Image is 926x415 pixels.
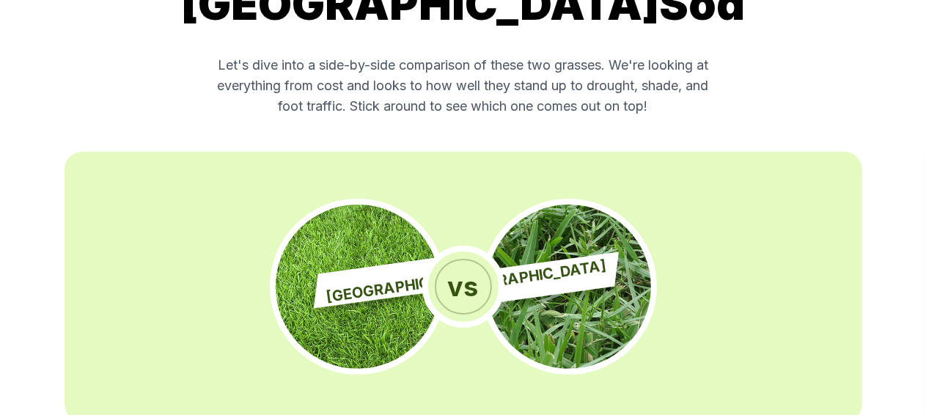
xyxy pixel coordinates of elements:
[435,259,492,315] span: vs
[487,205,651,369] img: Close up photo of St. Augustine sod
[217,55,710,117] p: Let's dive into a side-by-side comparison of these two grasses. We're looking at everything from ...
[325,265,484,307] span: [GEOGRAPHIC_DATA]
[449,255,608,298] span: [GEOGRAPHIC_DATA]
[276,205,440,369] img: Close up photo of Bahia sod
